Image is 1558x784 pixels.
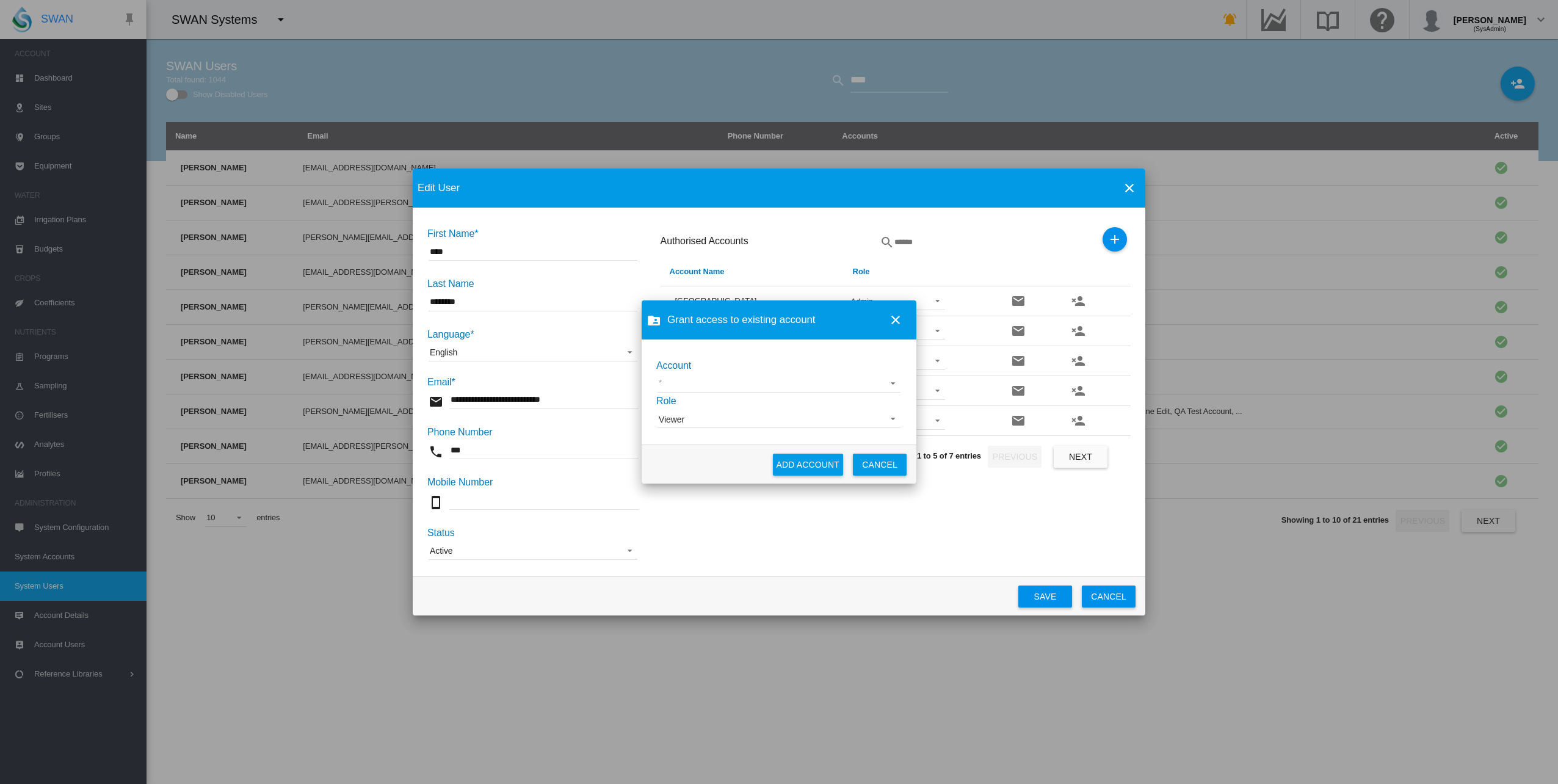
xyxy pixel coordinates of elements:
[656,360,691,371] label: Account
[642,300,916,484] md-dialog: Account Role ...
[853,454,907,476] button: CANCEL
[888,313,903,327] md-icon: icon-close
[659,415,684,424] div: Viewer
[773,454,843,476] button: ADD ACCOUNT
[667,313,880,327] span: Grant access to existing account
[656,396,676,406] label: Role
[883,308,908,332] button: icon-close
[647,313,661,328] md-icon: icon-folder-account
